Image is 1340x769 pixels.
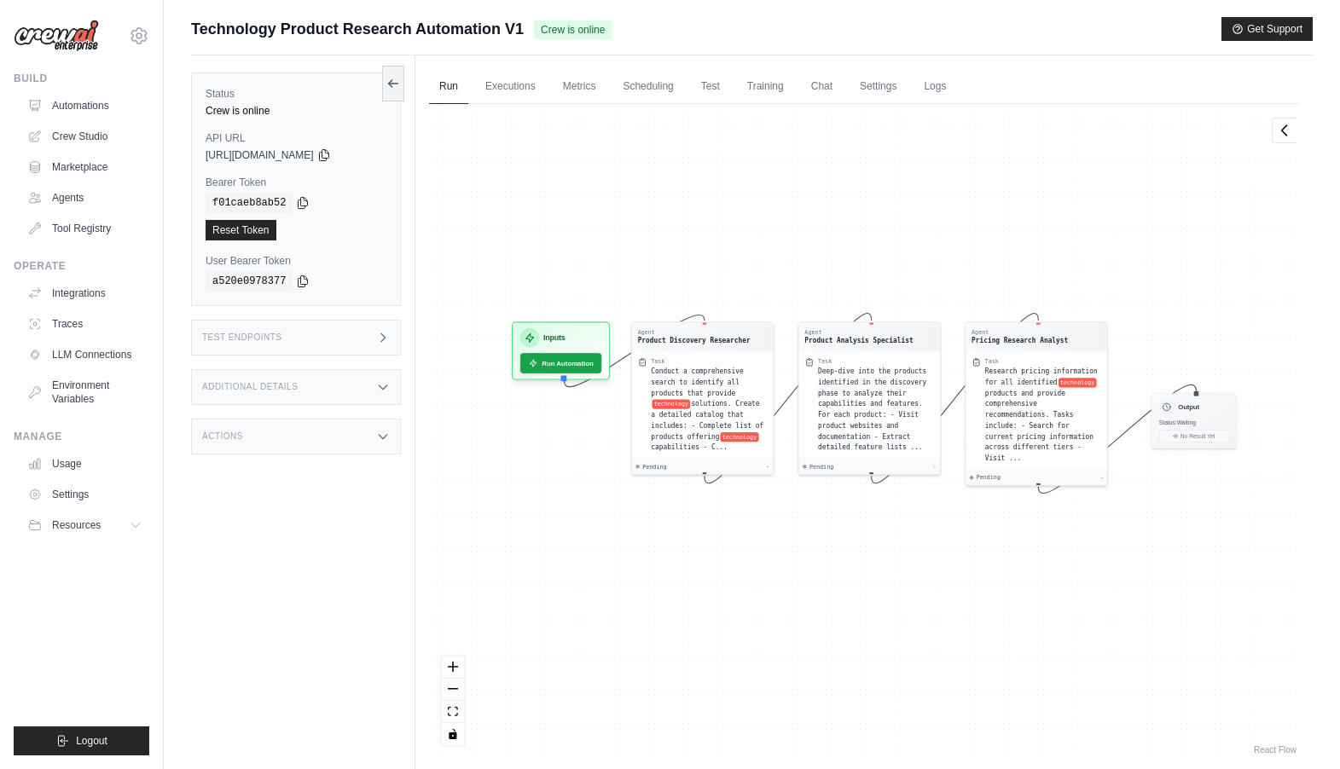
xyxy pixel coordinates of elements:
a: Reset Token [206,220,276,240]
a: Chat [801,69,843,105]
a: Scheduling [612,69,683,105]
div: Product Discovery Researcher [638,336,751,345]
div: Conduct a comprehensive search to identify all products that provide {technology} solutions. Crea... [651,366,767,453]
div: Crew is online [206,104,386,118]
a: Agents [20,184,149,211]
g: Edge from 0b7c02e9f0893894ca79627d59199636 to ea9dc009476f2717c84299103fbf1ad1 [705,314,872,483]
button: zoom in [442,656,464,679]
a: Settings [20,481,149,508]
a: Settings [850,69,907,105]
a: Usage [20,450,149,477]
label: Bearer Token [206,176,386,189]
label: Status [206,87,386,101]
button: Logout [14,726,149,755]
span: technology [652,400,690,409]
g: Edge from inputsNode to 0b7c02e9f0893894ca79627d59199636 [564,315,704,386]
div: - [933,463,937,471]
code: a520e0978377 [206,271,293,292]
span: Deep-dive into the products identified in the discovery phase to analyze their capabilities and f... [818,367,926,451]
button: Resources [20,512,149,539]
div: Operate [14,259,149,273]
span: Crew is online [534,20,612,39]
label: API URL [206,131,386,145]
a: Crew Studio [20,123,149,150]
div: Task [818,357,832,365]
div: Agent [804,328,913,336]
span: capabilities - C... [651,443,728,451]
label: User Bearer Token [206,254,386,268]
span: Conduct a comprehensive search to identify all products that provide [651,367,743,396]
span: Technology Product Research Automation V1 [191,17,524,41]
g: Edge from ea9dc009476f2717c84299103fbf1ad1 to 284680ef1c62497c2aa2dbdfed6184c3 [872,314,1039,483]
button: Get Support [1221,17,1313,41]
div: - [766,463,769,471]
a: Test [691,69,730,105]
button: toggle interactivity [442,723,464,745]
div: InputsRun Automation [512,321,610,379]
a: Automations [20,92,149,119]
span: Pending [977,474,1001,482]
div: Product Analysis Specialist [804,336,913,345]
g: Edge from 284680ef1c62497c2aa2dbdfed6184c3 to outputNode [1038,384,1196,493]
div: Research pricing information for all identified {technology} products and provide comprehensive r... [985,366,1101,463]
code: f01caeb8ab52 [206,193,293,213]
span: solutions. Create a detailed catalog that includes: - Complete list of products offering [651,400,763,440]
span: technology [721,432,759,442]
div: Deep-dive into the products identified in the discovery phase to analyze their capabilities and f... [818,366,934,453]
button: Run Automation [520,353,601,373]
a: Metrics [553,69,606,105]
a: Traces [20,310,149,338]
button: No Result Yet [1159,430,1229,442]
span: products and provide comprehensive recommendations. Tasks include: - Search for current pricing i... [985,389,1093,461]
span: Pending [642,463,666,471]
a: Training [737,69,794,105]
button: zoom out [442,679,464,701]
a: Executions [475,69,546,105]
a: React Flow attribution [1254,745,1296,755]
a: Environment Variables [20,372,149,413]
h3: Test Endpoints [202,332,282,343]
div: AgentProduct Discovery ResearcherTaskConduct a comprehensive search to identify all products that... [631,321,774,475]
a: Run [429,69,468,105]
div: AgentPricing Research AnalystTaskResearch pricing information for all identifiedtechnologyproduct... [965,321,1108,486]
a: LLM Connections [20,341,149,368]
span: Status: Waiting [1159,419,1196,425]
span: technology [1059,378,1097,387]
div: Agent [638,328,751,336]
img: Logo [14,20,99,52]
div: Agent [972,328,1068,336]
a: Integrations [20,280,149,307]
div: OutputStatus:WaitingNo Result Yet [1151,393,1237,448]
div: Task [985,357,999,365]
div: Manage [14,430,149,443]
h3: Inputs [543,332,566,344]
span: Resources [52,518,101,532]
h3: Actions [202,431,243,442]
div: Build [14,72,149,85]
div: - [1099,474,1103,482]
h3: Additional Details [202,382,298,392]
div: React Flow controls [442,656,464,745]
a: Marketplace [20,153,149,181]
a: Logs [914,69,956,105]
span: Pending [809,463,833,471]
span: Research pricing information for all identified [985,367,1098,386]
h3: Output [1178,402,1199,412]
span: [URL][DOMAIN_NAME] [206,148,314,162]
button: fit view [442,701,464,723]
div: Task [651,357,664,365]
div: Pricing Research Analyst [972,336,1068,345]
a: Tool Registry [20,215,149,242]
span: Logout [76,734,107,748]
div: AgentProduct Analysis SpecialistTaskDeep-dive into the products identified in the discovery phase... [798,321,942,475]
